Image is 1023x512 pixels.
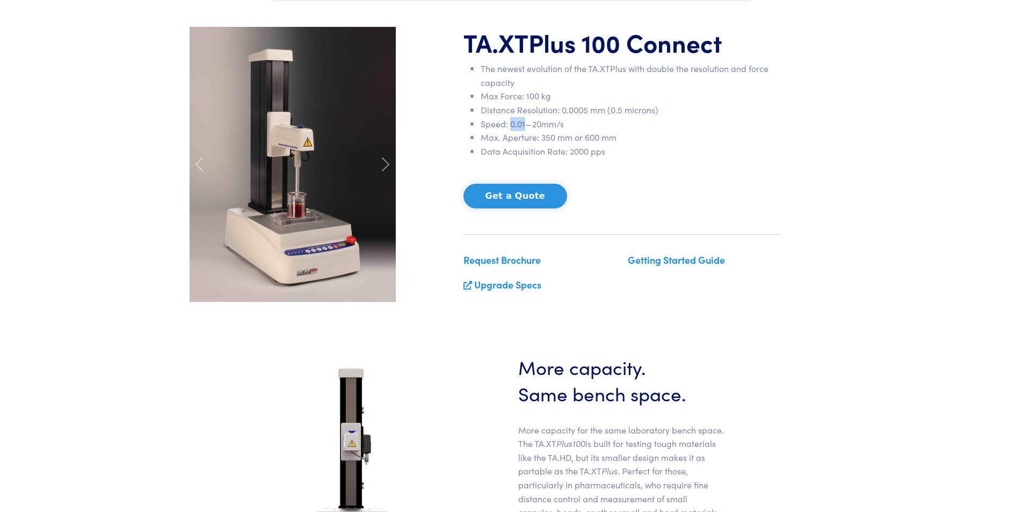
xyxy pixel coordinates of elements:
[628,253,725,266] a: Getting Started Guide
[528,25,722,59] span: Plus 100 Connect
[556,437,585,449] span: Plus100
[601,465,618,477] span: Plus
[463,27,779,58] h1: TA.XT
[481,103,779,117] li: Distance Resolution: 0.0005 mm (0.5 microns)
[463,184,567,208] button: Get a Quote
[481,117,779,131] li: Speed: 0.01—20mm/s
[518,354,724,406] h3: More capacity. Same bench space.
[190,27,396,302] img: ta-xt-plus-100-gel-red.jpg
[463,253,541,266] a: Request Brochure
[474,278,541,291] a: Upgrade Specs
[481,131,779,145] li: Max. Aperture: 350 mm or 600 mm
[481,145,779,158] li: Data Acquisition Rate: 2000 pps
[481,89,779,103] li: Max Force: 100 kg
[481,62,779,89] li: The newest evolution of the TA.XTPlus with double the resolution and force capacity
